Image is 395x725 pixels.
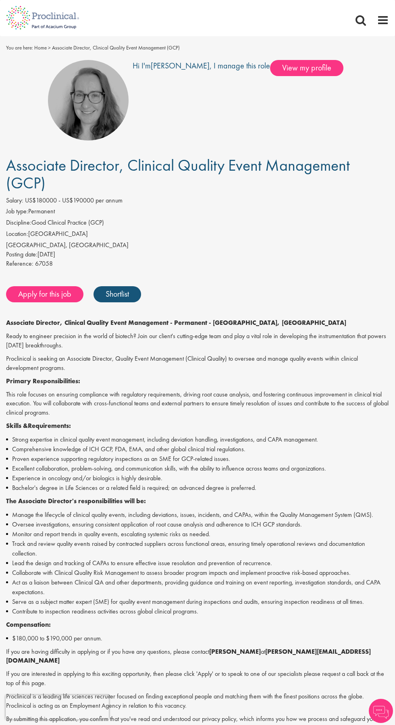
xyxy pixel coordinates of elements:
span: View my profile [270,60,343,76]
a: Apply for this job [6,286,83,302]
li: Strong expertise in clinical quality event management, including deviation handling, investigatio... [6,435,389,444]
p: Proclinical is seeking an Associate Director, Quality Event Management (Clinical Quality) to over... [6,354,389,373]
img: Chatbot [369,699,393,723]
p: If you are having difficulty in applying or if you have any questions, please contact at [6,647,389,666]
li: Bachelor's degree in Life Sciences or a related field is required; an advanced degree is preferred. [6,483,389,493]
li: Serve as a subject matter expert (SME) for quality event management during inspections and audits... [6,597,389,607]
span: Associate Director, Clinical Quality Event Management (GCP) [52,44,180,51]
li: Monitor and report trends in quality events, escalating systemic risks as needed. [6,529,389,539]
a: Shortlist [94,286,141,302]
li: Lead the design and tracking of CAPAs to ensure effective issue resolution and prevention of recu... [6,558,389,568]
span: Posting date: [6,250,37,258]
strong: [PERSON_NAME] [209,647,261,656]
p: This role focuses on ensuring compliance with regulatory requirements, driving root cause analysi... [6,390,389,418]
li: Contribute to inspection readiness activities across global clinical programs. [6,607,389,616]
div: Hi I'm , I manage this role [133,60,270,140]
li: Manage the lifecycle of clinical quality events, including deviations, issues, incidents, and CAP... [6,510,389,520]
li: Proven experience supporting regulatory inspections as an SME for GCP-related issues. [6,454,389,464]
label: Discipline: [6,218,31,227]
label: Salary: [6,196,23,205]
li: Experience in oncology and/or biologics is highly desirable. [6,473,389,483]
li: Excellent collaboration, problem-solving, and communication skills, with the ability to influence... [6,464,389,473]
iframe: reCAPTCHA [6,695,109,719]
li: Oversee investigations, ensuring consistent application of root cause analysis and adherence to I... [6,520,389,529]
p: If you are interested in applying to this exciting opportunity, then please click 'Apply' or to s... [6,669,389,688]
a: [PERSON_NAME] [151,60,210,71]
p: Proclinical is a leading life sciences recruiter focused on finding exceptional people and matchi... [6,692,389,711]
span: US$180000 - US$190000 per annum [25,196,123,204]
li: Act as a liaison between Clinical QA and other departments, providing guidance and training on ev... [6,578,389,597]
li: Good Clinical Practice (GCP) [6,218,389,229]
li: $180,000 to $190,000 per annum. [6,634,389,643]
li: Track and review quality events raised by contracted suppliers across functional areas, ensuring ... [6,539,389,558]
div: [GEOGRAPHIC_DATA], [GEOGRAPHIC_DATA] [6,241,389,250]
li: Collaborate with Clinical Quality Risk Management to assess broader program impacts and implement... [6,568,389,578]
label: Reference: [6,259,33,269]
strong: The Associate Director's responsibilities will be: [6,497,146,505]
li: [GEOGRAPHIC_DATA] [6,229,389,241]
strong: Requirements: [28,421,71,430]
label: Job type: [6,207,28,216]
strong: Skills & [6,421,28,430]
a: View my profile [270,62,351,72]
div: [DATE] [6,250,389,259]
li: Comprehensive knowledge of ICH GCP, FDA, EMA, and other global clinical trial regulations. [6,444,389,454]
strong: Associate Director, Clinical Quality Event Management - Permanent - [GEOGRAPHIC_DATA], [GEOGRAPHI... [6,318,346,327]
strong: Primary Responsibilities: [6,377,80,385]
label: Location: [6,229,28,239]
strong: [PERSON_NAME][EMAIL_ADDRESS][DOMAIN_NAME] [6,647,371,665]
span: Associate Director, Clinical Quality Event Management (GCP) [6,155,350,193]
img: imeage of recruiter Ingrid Aymes [48,60,129,140]
li: Permanent [6,207,389,218]
strong: Compensation: [6,620,51,629]
span: 67058 [35,259,53,268]
p: Ready to engineer precision in the world of biotech? Join our client's cutting-edge team and play... [6,332,389,350]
